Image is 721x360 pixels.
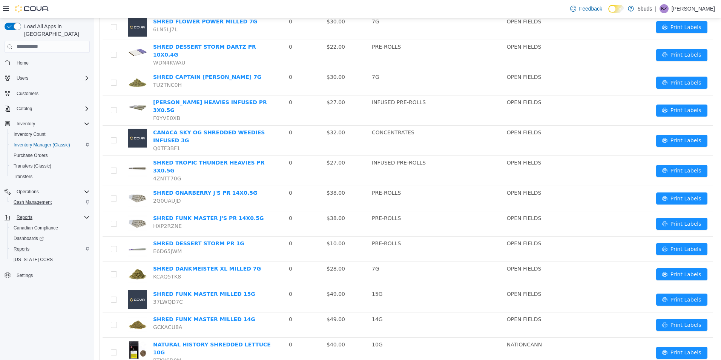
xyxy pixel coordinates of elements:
[195,248,198,254] span: 0
[34,111,53,129] img: CANACA SKY OG SHREDDED WEEDIES INFUSED 3G placeholder
[59,222,150,228] a: SHRED DESSERT STORM PR 1G
[275,168,410,193] td: PRE-ROLLS
[59,0,163,6] a: SHRED FLOWER POWER MILLED 7G
[59,26,162,40] a: SHRED DESSERT STORM DARTZ PR 10X0.4G
[11,223,90,232] span: Canadian Compliance
[195,172,198,178] span: 0
[8,161,93,171] button: Transfers (Classic)
[232,273,251,279] span: $49.00
[195,56,198,62] span: 0
[14,199,52,205] span: Cash Management
[14,187,90,196] span: Operations
[59,56,167,62] a: SHRED CAPTAIN [PERSON_NAME] 7G
[11,130,90,139] span: Inventory Count
[275,138,410,168] td: INFUSED PRE-ROLLS
[8,129,93,140] button: Inventory Count
[59,281,89,287] span: 37LWQD7C
[34,25,53,44] img: SHRED DESSERT STORM DARTZ PR 10X0.4G hero shot
[562,200,613,212] button: icon: printerPrint Labels
[59,42,91,48] span: WDN4KWAU
[59,111,170,125] a: CANACA SKY OG SHREDDED WEEDIES INFUSED 3G
[17,272,33,278] span: Settings
[11,151,90,160] span: Purchase Orders
[14,142,70,148] span: Inventory Manager (Classic)
[59,127,86,133] span: Q0TF3BF1
[11,172,90,181] span: Transfers
[14,187,42,196] button: Operations
[638,4,652,13] p: 5buds
[413,248,447,254] span: OPEN FIELDS
[34,247,53,266] img: SHRED DANKMEISTER XL MILLED 7G hero shot
[59,81,173,95] a: [PERSON_NAME] HEAVIES INFUSED PR 3X0.5G
[413,26,447,32] span: OPEN FIELDS
[195,142,198,148] span: 0
[195,323,198,329] span: 0
[17,106,32,112] span: Catalog
[11,198,55,207] a: Cash Management
[14,104,90,113] span: Catalog
[21,23,90,38] span: Load All Apps in [GEOGRAPHIC_DATA]
[59,8,83,14] span: 6LN5LJ7L
[59,205,87,211] span: HXP2RZNE
[413,142,447,148] span: OPEN FIELDS
[562,250,613,262] button: icon: printerPrint Labels
[14,271,36,280] a: Settings
[14,270,90,280] span: Settings
[17,121,35,127] span: Inventory
[2,88,93,99] button: Customers
[14,213,35,222] button: Reports
[275,320,410,349] td: 10G
[195,197,198,203] span: 0
[8,140,93,150] button: Inventory Manager (Classic)
[59,248,167,254] a: SHRED DANKMEISTER XL MILLED 7G
[232,197,251,203] span: $38.00
[34,80,53,99] img: SHRED RAZZBERRY HEAVIES INFUSED PR 3X0.5G hero shot
[232,81,251,87] span: $27.00
[11,151,51,160] a: Purchase Orders
[672,4,715,13] p: [PERSON_NAME]
[562,147,613,159] button: icon: printerPrint Labels
[232,248,251,254] span: $28.00
[11,140,73,149] a: Inventory Manager (Classic)
[195,81,198,87] span: 0
[413,222,447,228] span: OPEN FIELDS
[275,244,410,269] td: 7G
[275,108,410,138] td: CONCENTRATES
[2,103,93,114] button: Catalog
[17,75,28,81] span: Users
[11,162,90,171] span: Transfers (Classic)
[59,172,163,178] a: SHRED GNARBERRY J'S PR 14X0.5G
[562,31,613,43] button: icon: printerPrint Labels
[232,172,251,178] span: $38.00
[195,273,198,279] span: 0
[11,234,90,243] span: Dashboards
[562,117,613,129] button: icon: printerPrint Labels
[413,197,447,203] span: OPEN FIELDS
[562,275,613,288] button: icon: printerPrint Labels
[8,223,93,233] button: Canadian Compliance
[17,60,29,66] span: Home
[34,222,53,240] img: SHRED DESSERT STORM PR 1G hero shot
[34,272,53,291] img: SHRED FUNK MASTER MILLED 15G placeholder
[59,97,86,103] span: F0YVE0XB
[14,174,32,180] span: Transfers
[14,152,48,158] span: Purchase Orders
[275,218,410,244] td: PRE-ROLLS
[11,234,47,243] a: Dashboards
[232,111,251,117] span: $32.00
[232,26,251,32] span: $22.00
[413,111,447,117] span: OPEN FIELDS
[275,22,410,52] td: PRE-ROLLS
[14,246,29,252] span: Reports
[17,189,39,195] span: Operations
[413,81,447,87] span: OPEN FIELDS
[59,64,87,70] span: TU2TNC0H
[413,56,447,62] span: OPEN FIELDS
[232,0,251,6] span: $30.00
[34,297,53,316] img: SHRED FUNK MASTER MILLED 14G hero shot
[8,244,93,254] button: Reports
[232,142,251,148] span: $27.00
[11,255,56,264] a: [US_STATE] CCRS
[17,91,38,97] span: Customers
[11,172,35,181] a: Transfers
